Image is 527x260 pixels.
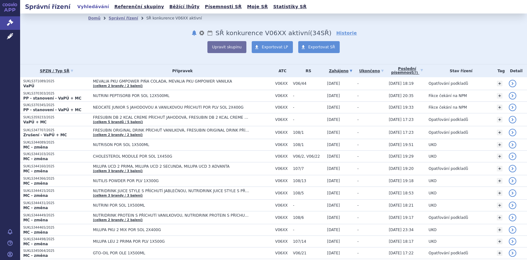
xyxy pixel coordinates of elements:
a: detail [509,129,516,136]
span: [DATE] [327,94,340,98]
p: SUKLS370345/2025 [23,103,90,107]
a: Písemnosti SŘ [203,3,244,11]
span: UKO [429,239,436,244]
span: - [293,105,324,110]
span: V06XX [275,105,290,110]
strong: Zrušení - VaPÚ + MC [23,133,67,137]
span: V06XX [275,94,290,98]
p: SUKLS344366/2025 [23,176,90,181]
strong: PP - stanovení - VaPÚ + MC [23,108,81,112]
span: [DATE] 19:29 [389,154,414,159]
span: Opatřování podkladů [429,117,468,122]
span: Exportovat SŘ [308,45,335,49]
span: [DATE] 23:34 [389,228,414,232]
span: [DATE] [327,130,340,135]
span: [DATE] 19:17 [389,215,414,220]
a: detail [509,141,516,149]
span: V06XX [275,228,290,232]
span: SŘ konkurence V06XX aktivní [216,29,310,37]
th: Tag [494,64,506,77]
a: Referenční skupiny [113,3,166,11]
a: + [497,142,502,148]
span: Opatřování podkladů [429,130,468,135]
span: - [357,203,359,208]
span: - [357,191,359,195]
span: NUTRISON POR SOL 1X500ML [93,143,250,147]
p: SUKLS347707/2025 [23,128,90,133]
span: V06XX [275,143,290,147]
th: Stav řízení [425,64,494,77]
a: + [497,93,502,99]
th: Detail [506,64,527,77]
span: - [293,228,324,232]
span: 108/6 [293,215,324,220]
a: (celkem 2 brandy / 2 balení) [93,84,143,88]
span: NUTRIDRINK PROTEIN S PŘÍCHUTÍ VANILKOVOU, NUTRIDRINK PROTEIN S PŘÍCHUTÍ ČOKOLÁDOVOU [93,213,250,218]
span: [DATE] 20:35 [389,94,414,98]
span: UKO [429,179,436,183]
span: Opatřování podkladů [429,251,468,255]
span: [DATE] 19:20 [389,166,414,171]
span: [DATE] 18:21 [389,203,414,208]
p: SUKLS344160/2025 [23,164,90,169]
span: - [293,94,324,98]
a: (celkem 2 brandy / 2 balení) [93,218,143,222]
span: CHOLESTEROL MODULE POR SOL 1X450G [93,154,250,159]
span: V06XX [275,117,290,122]
a: + [497,250,502,256]
span: - [357,81,359,86]
span: ( SŘ) [310,29,332,37]
span: V06XX [275,166,290,171]
span: [DATE] [327,105,340,110]
span: [DATE] [327,81,340,86]
span: V06/2, V06/22 [293,154,324,159]
span: [DATE] 17:22 [389,251,414,255]
span: - [357,228,359,232]
span: V06XX [275,179,290,183]
span: V06XX [275,251,290,255]
a: Zahájeno [327,67,354,75]
span: 108/5 [293,191,324,195]
strong: MC - změna [23,218,48,222]
a: (celkem 2 brandy / 2 balení) [93,133,143,137]
span: UKO [429,143,436,147]
span: [DATE] 18:19 [389,81,414,86]
a: + [497,81,502,86]
span: [DATE] [327,179,340,183]
a: + [497,130,502,135]
a: Moje SŘ [245,3,270,11]
strong: MC - změna [23,193,48,198]
span: - [357,105,359,110]
span: MILUPA UCD 2 PRIMA, MILUPA UCD 2 SECUNDA, MILUPA UCD 3 ADVANTA [93,164,250,169]
a: detail [509,214,516,221]
span: MEVALIA PKU GMPOWER PIŇA COLADA, MEVALIA PKU GMPOWER VANILKA [93,79,250,84]
a: + [497,178,502,184]
a: Exportovat LP [252,41,293,53]
strong: MC - změna [23,181,48,186]
a: + [497,154,502,159]
h2: Správní řízení [20,2,75,11]
strong: VaPÚ + MC [23,120,47,124]
abbr: (?) [413,71,418,75]
span: - [357,117,359,122]
p: SUKLS344103/2025 [23,152,90,156]
span: V06XX [275,203,290,208]
span: V06XX [275,154,290,159]
a: SPZN / Typ SŘ [23,67,90,75]
span: Fikce čekání na NPM [429,105,467,110]
strong: MC - změna [23,242,48,246]
p: SUKLS344449/2025 [23,213,90,218]
span: [DATE] [327,117,340,122]
span: V06XX [275,239,290,244]
span: - [357,143,359,147]
a: detail [509,104,516,111]
a: (celkem 5 brandů / 5 balení) [93,120,143,124]
span: [DATE] 17:23 [389,130,414,135]
p: SUKLS371089/2025 [23,79,90,84]
span: [DATE] [327,251,340,255]
span: [DATE] [327,143,340,147]
p: SUKLS344431/2025 [23,201,90,205]
span: V06/44 [293,81,324,86]
span: [DATE] 19:33 [389,105,414,110]
span: [DATE] [327,191,340,195]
